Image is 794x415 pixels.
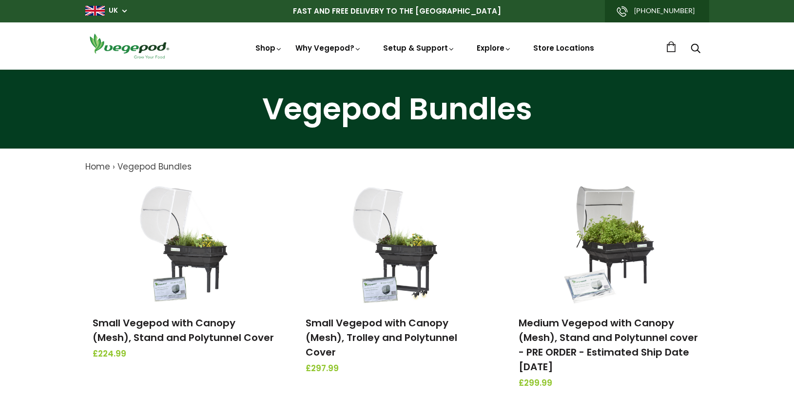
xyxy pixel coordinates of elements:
span: £297.99 [306,362,488,375]
h1: Vegepod Bundles [12,94,782,124]
img: Medium Vegepod with Canopy (Mesh), Stand and Polytunnel cover - PRE ORDER - Estimated Ship Date O... [559,183,661,305]
img: Small Vegepod with Canopy (Mesh), Trolley and Polytunnel Cover [346,183,448,305]
a: Search [691,44,700,55]
img: gb_large.png [85,6,105,16]
nav: breadcrumbs [85,161,709,173]
a: Small Vegepod with Canopy (Mesh), Trolley and Polytunnel Cover [306,316,457,359]
a: Medium Vegepod with Canopy (Mesh), Stand and Polytunnel cover - PRE ORDER - Estimated Ship Date [... [519,316,698,374]
a: UK [109,6,118,16]
a: Why Vegepod? [295,43,362,53]
span: £224.99 [93,348,275,360]
a: Store Locations [533,43,594,53]
span: £299.99 [519,377,701,390]
img: Small Vegepod with Canopy (Mesh), Stand and Polytunnel Cover [133,183,235,305]
a: Shop [255,43,283,53]
a: Setup & Support [383,43,455,53]
a: Home [85,161,110,172]
img: Vegepod [85,32,173,60]
a: Vegepod Bundles [117,161,192,172]
a: Small Vegepod with Canopy (Mesh), Stand and Polytunnel Cover [93,316,274,344]
span: › [113,161,115,172]
a: Explore [477,43,512,53]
